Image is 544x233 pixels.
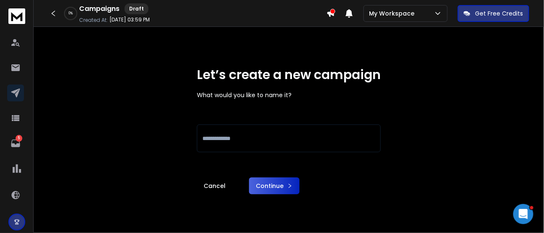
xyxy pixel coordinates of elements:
p: 5 [16,135,22,142]
h1: Campaigns [79,4,119,14]
p: 0 % [69,11,73,16]
p: What would you like to name it? [197,91,381,99]
a: 5 [7,135,24,152]
iframe: Intercom live chat [513,204,533,224]
div: Draft [125,3,149,14]
p: Created At: [79,17,108,24]
button: Continue [249,177,300,194]
a: Cancel [197,177,232,194]
img: logo [8,8,25,24]
p: [DATE] 03:59 PM [109,16,150,23]
button: Get Free Credits [458,5,529,22]
p: My Workspace [369,9,418,18]
h1: Let’s create a new campaign [197,67,381,82]
p: Get Free Credits [475,9,523,18]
